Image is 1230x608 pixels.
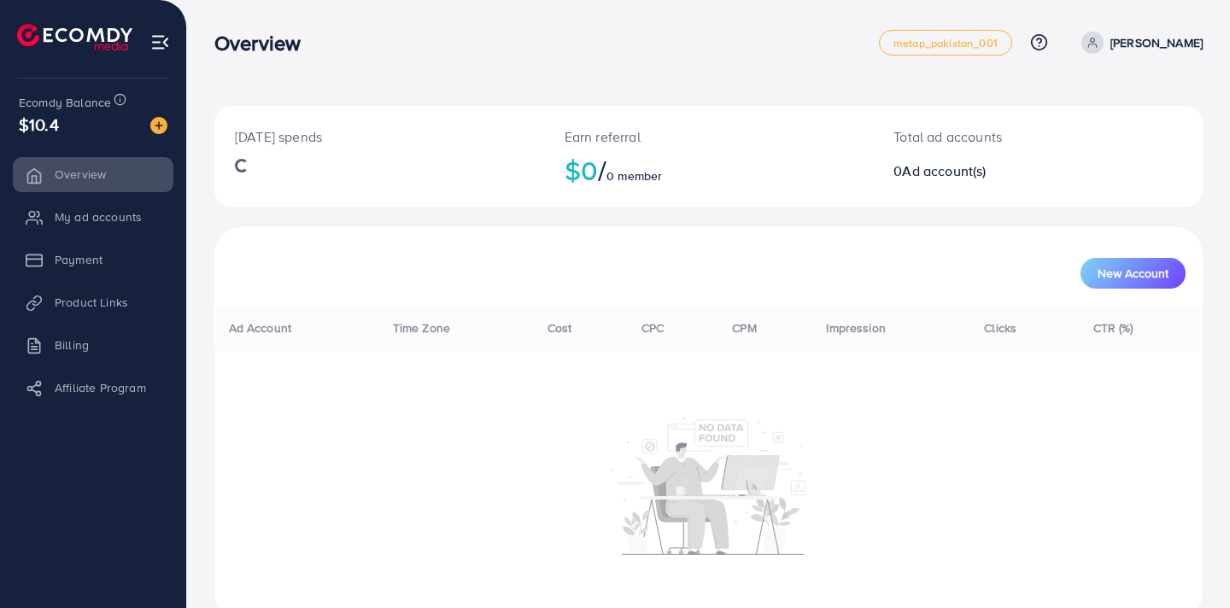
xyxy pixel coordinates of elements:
[214,31,314,56] h3: Overview
[1081,258,1186,289] button: New Account
[893,163,1099,179] h2: 0
[565,154,853,186] h2: $0
[17,24,132,50] img: logo
[235,126,524,147] p: [DATE] spends
[1098,267,1168,279] span: New Account
[19,112,59,137] span: $10.4
[598,150,606,190] span: /
[1075,32,1203,54] a: [PERSON_NAME]
[606,167,662,184] span: 0 member
[879,30,1012,56] a: metap_pakistan_001
[1110,32,1203,53] p: [PERSON_NAME]
[19,94,111,111] span: Ecomdy Balance
[565,126,853,147] p: Earn referral
[902,161,986,180] span: Ad account(s)
[893,38,998,49] span: metap_pakistan_001
[150,117,167,134] img: image
[150,32,170,52] img: menu
[893,126,1099,147] p: Total ad accounts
